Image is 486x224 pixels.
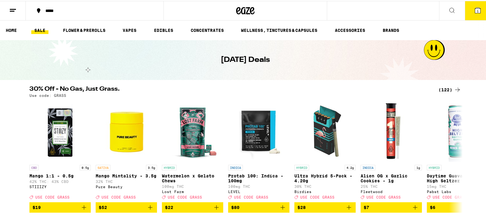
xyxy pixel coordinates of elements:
[120,26,140,33] a: VAPES
[101,194,136,198] span: USE CODE GRASS
[188,26,227,33] a: CONCENTRATES
[380,26,402,33] a: BRANDS
[162,164,177,169] p: HYBRID
[96,100,157,161] img: Pure Beauty - Mango Mintality - 3.5g
[162,100,223,161] img: Lost Farm - Watermelon x Gelato Chews
[29,85,431,93] h2: 30% Off - No Gas, Just Grass.
[162,189,223,193] div: Lost Farm
[294,164,309,169] p: HYBRID
[168,194,202,198] span: USE CODE GRASS
[430,204,435,209] span: $6
[29,184,91,188] div: STIIIZY
[238,26,320,33] a: WELLNESS, TINCTURES & CAPSULES
[221,54,270,64] h1: [DATE] Deals
[332,26,368,33] a: ACCESSORIES
[96,100,157,201] a: Open page for Mango Mintality - 3.5g from Pure Beauty
[29,164,39,169] p: CBD
[364,204,369,209] span: $7
[228,189,289,193] div: LEVEL
[96,173,157,177] p: Mango Mintality - 3.5g
[366,194,401,198] span: USE CODE GRASS
[162,173,223,182] p: Watermelon x Gelato Chews
[415,164,422,169] p: 1g
[29,173,91,177] p: Mango 1:1 - 0.5g
[477,8,479,12] span: 1
[228,184,289,188] p: 100mg THC
[96,164,110,169] p: SATIVA
[294,173,356,182] p: Ultra Hybrid 5-Pack - 4.20g
[165,204,173,209] span: $22
[361,164,375,169] p: INDICA
[146,164,157,169] p: 3.5g
[433,194,467,198] span: USE CODE GRASS
[29,100,91,161] img: STIIIZY - Mango 1:1 - 0.5g
[294,201,356,212] button: Add to bag
[99,204,107,209] span: $52
[294,100,356,201] a: Open page for Ultra Hybrid 5-Pack - 4.20g from Birdies
[162,201,223,212] button: Add to bag
[438,85,461,93] a: (122)
[361,201,422,212] button: Add to bag
[361,184,422,188] p: 25% THC
[361,100,422,201] a: Open page for Alien OG x Garlic Cookies - 1g from Fleetwood
[96,184,157,188] div: Pure Beauty
[60,26,109,33] a: FLOWER & PREROLLS
[162,100,223,201] a: Open page for Watermelon x Gelato Chews from Lost Farm
[3,26,20,33] a: HOME
[29,179,91,183] p: 42% THC: 43% CBD
[228,201,289,212] button: Add to bag
[228,100,289,201] a: Open page for Protab 100: Indica - 100mg from LEVEL
[361,173,422,182] p: Alien OG x Garlic Cookies - 1g
[151,26,176,33] a: EDIBLES
[80,164,91,169] p: 0.5g
[162,184,223,188] p: 100mg THC
[4,4,44,9] span: Hi. Need any help?
[294,100,356,161] img: Birdies - Ultra Hybrid 5-Pack - 4.20g
[228,100,289,161] img: LEVEL - Protab 100: Indica - 100mg
[361,189,422,193] div: Fleetwood
[29,201,91,212] button: Add to bag
[31,26,48,33] a: SALE
[234,194,268,198] span: USE CODE GRASS
[345,164,356,169] p: 4.2g
[33,204,41,209] span: $19
[297,204,306,209] span: $28
[361,100,422,161] img: Fleetwood - Alien OG x Garlic Cookies - 1g
[29,100,91,201] a: Open page for Mango 1:1 - 0.5g from STIIIZY
[427,164,442,169] p: HYBRID
[35,194,70,198] span: USE CODE GRASS
[294,189,356,193] div: Birdies
[228,173,289,182] p: Protab 100: Indica - 100mg
[231,204,239,209] span: $80
[29,93,66,97] p: Use code: GRASS
[96,179,157,183] p: 32% THC
[294,184,356,188] p: 30% THC
[96,201,157,212] button: Add to bag
[300,194,335,198] span: USE CODE GRASS
[228,164,243,169] p: INDICA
